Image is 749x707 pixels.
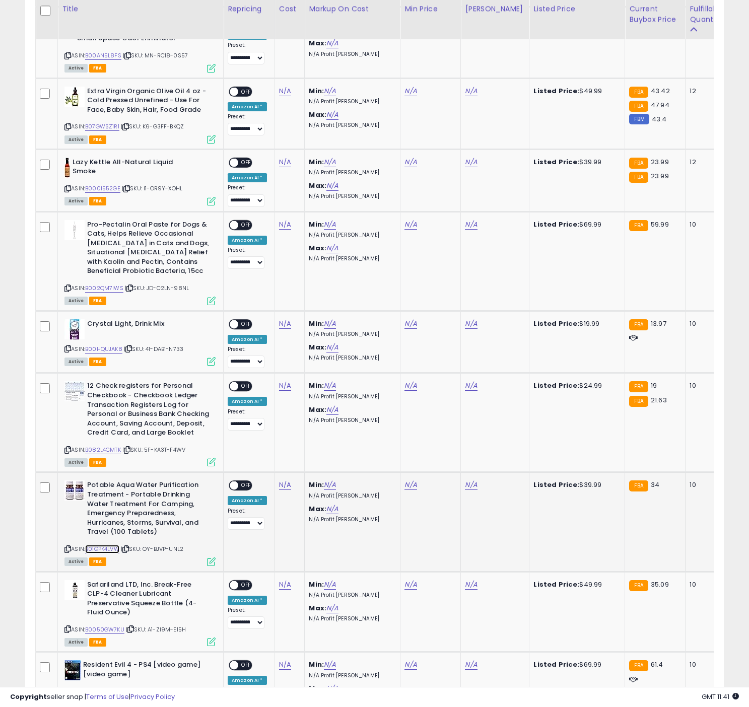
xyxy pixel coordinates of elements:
[279,86,291,96] a: N/A
[629,396,648,407] small: FBA
[309,660,324,669] b: Min:
[279,381,291,391] a: N/A
[465,381,477,391] a: N/A
[89,135,106,144] span: FBA
[64,580,216,646] div: ASIN:
[89,358,106,366] span: FBA
[85,345,122,353] a: B00HQUJAK8
[629,172,648,183] small: FBA
[279,319,291,329] a: N/A
[87,87,210,117] b: Extra Virgin Organic Olive Oil 4 oz - Cold Pressed Unrefined - Use For Face, Baby Skin, Hair, Foo...
[89,638,106,647] span: FBA
[125,284,189,292] span: | SKU: JD-C2LN-98NL
[228,397,267,406] div: Amazon AI *
[228,113,267,136] div: Preset:
[238,661,254,670] span: OFF
[228,184,267,207] div: Preset:
[690,87,721,96] div: 12
[533,480,579,489] b: Listed Price:
[324,157,336,167] a: N/A
[326,243,338,253] a: N/A
[87,319,210,331] b: Crystal Light, Drink Mix
[533,86,579,96] b: Listed Price:
[228,42,267,64] div: Preset:
[64,381,85,401] img: 51X3YourcUL._SL40_.jpg
[228,496,267,505] div: Amazon AI *
[465,220,477,230] a: N/A
[629,381,648,392] small: FBA
[279,580,291,590] a: N/A
[89,197,106,205] span: FBA
[690,220,721,229] div: 10
[87,220,210,278] b: Pro-Pectalin Oral Paste for Dogs & Cats, Helps Relieve Occasional [MEDICAL_DATA] in Cats and Dogs...
[228,346,267,369] div: Preset:
[309,480,324,489] b: Min:
[309,615,392,622] p: N/A Profit [PERSON_NAME]
[404,381,417,391] a: N/A
[690,381,721,390] div: 10
[404,319,417,329] a: N/A
[309,4,396,14] div: Markup on Cost
[228,236,267,245] div: Amazon AI *
[690,158,721,167] div: 12
[85,184,120,193] a: B000I552GE
[465,86,477,96] a: N/A
[238,581,254,589] span: OFF
[64,358,88,366] span: All listings currently available for purchase on Amazon
[64,220,85,240] img: 21PO6vFMwAL._SL40_.jpg
[64,638,88,647] span: All listings currently available for purchase on Amazon
[404,86,417,96] a: N/A
[64,87,85,107] img: 41RvEh7B5bL._SL40_.jpg
[533,381,579,390] b: Listed Price:
[238,320,254,328] span: OFF
[309,122,392,129] p: N/A Profit [PERSON_NAME]
[326,603,338,613] a: N/A
[651,100,669,110] span: 47.94
[228,173,267,182] div: Amazon AI *
[326,342,338,352] a: N/A
[651,395,667,405] span: 21.63
[326,504,338,514] a: N/A
[10,692,47,701] strong: Copyright
[309,38,326,48] b: Max:
[73,158,195,179] b: Lazy Kettle All-Natural Liquid Smoke
[279,4,301,14] div: Cost
[238,481,254,490] span: OFF
[309,492,392,500] p: N/A Profit [PERSON_NAME]
[309,232,392,239] p: N/A Profit [PERSON_NAME]
[64,158,70,178] img: 313-r+OlW-L._SL40_.jpg
[533,220,579,229] b: Listed Price:
[404,660,417,670] a: N/A
[309,220,324,229] b: Min:
[404,4,456,14] div: Min Price
[309,110,326,119] b: Max:
[324,381,336,391] a: N/A
[10,692,175,702] div: seller snap | |
[629,114,649,124] small: FBM
[651,381,657,390] span: 19
[238,221,254,229] span: OFF
[123,51,188,59] span: | SKU: MN-RC18-0S57
[651,580,669,589] span: 35.09
[404,157,417,167] a: N/A
[64,660,81,680] img: 51QjrDMqyIL._SL40_.jpg
[533,660,579,669] b: Listed Price:
[87,381,210,440] b: 12 Check registers for Personal Checkbook - Checkbook Ledger Transaction Registers Log for Person...
[85,284,123,293] a: B002QM7IWS
[465,157,477,167] a: N/A
[690,580,721,589] div: 10
[87,480,210,539] b: Potable Aqua Water Purification Treatment - Portable Drinking Water Treatment For Camping, Emerge...
[83,660,206,681] b: Resident Evil 4 - PS4 [video game] [video game]
[228,408,267,431] div: Preset:
[465,319,477,329] a: N/A
[228,247,267,269] div: Preset:
[324,86,336,96] a: N/A
[533,381,617,390] div: $24.99
[89,557,106,566] span: FBA
[64,480,85,501] img: 51EMZswW7jL._SL40_.jpg
[228,607,267,629] div: Preset:
[651,319,666,328] span: 13.97
[629,220,648,231] small: FBA
[85,545,119,553] a: B01GPK4LVW
[64,319,85,339] img: 41yA93zlrBL._SL40_.jpg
